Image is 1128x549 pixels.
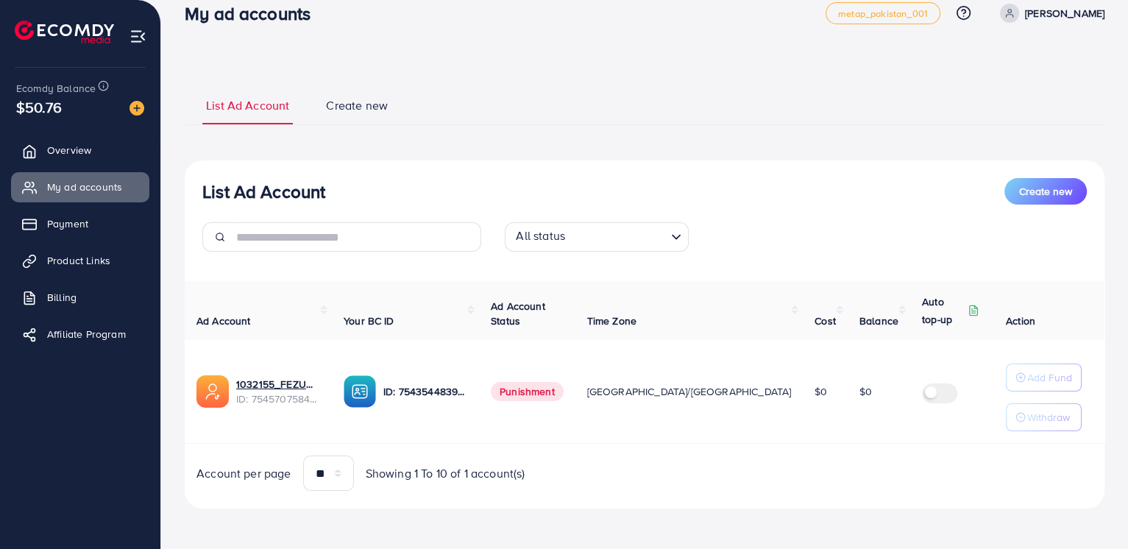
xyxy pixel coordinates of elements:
[838,9,928,18] span: metap_pakistan_001
[16,81,96,96] span: Ecomdy Balance
[922,293,965,328] p: Auto top-up
[47,143,91,157] span: Overview
[1027,369,1072,386] p: Add Fund
[16,96,62,118] span: $50.76
[1019,184,1072,199] span: Create new
[491,299,545,328] span: Ad Account Status
[236,377,320,392] a: 1032155_FEZUU_1756872097774
[196,375,229,408] img: ic-ads-acc.e4c84228.svg
[344,314,394,328] span: Your BC ID
[326,97,388,114] span: Create new
[1006,364,1082,392] button: Add Fund
[505,222,689,252] div: Search for option
[47,180,122,194] span: My ad accounts
[236,377,320,407] div: <span class='underline'>1032155_FEZUU_1756872097774</span></br>7545707584679002119
[11,319,149,349] a: Affiliate Program
[826,2,940,24] a: metap_pakistan_001
[366,465,525,482] span: Showing 1 To 10 of 1 account(s)
[1006,403,1082,431] button: Withdraw
[815,384,827,399] span: $0
[202,181,325,202] h3: List Ad Account
[47,327,126,341] span: Affiliate Program
[570,225,665,248] input: Search for option
[1004,178,1087,205] button: Create new
[1065,483,1117,538] iframe: Chat
[47,253,110,268] span: Product Links
[185,3,322,24] h3: My ad accounts
[1006,314,1035,328] span: Action
[47,290,77,305] span: Billing
[47,216,88,231] span: Payment
[11,246,149,275] a: Product Links
[196,465,291,482] span: Account per page
[130,101,144,116] img: image
[206,97,289,114] span: List Ad Account
[344,375,376,408] img: ic-ba-acc.ded83a64.svg
[587,314,636,328] span: Time Zone
[587,384,792,399] span: [GEOGRAPHIC_DATA]/[GEOGRAPHIC_DATA]
[236,392,320,406] span: ID: 7545707584679002119
[815,314,836,328] span: Cost
[994,4,1104,23] a: [PERSON_NAME]
[859,314,898,328] span: Balance
[1027,408,1070,426] p: Withdraw
[11,135,149,165] a: Overview
[491,382,564,401] span: Punishment
[11,209,149,238] a: Payment
[513,224,568,248] span: All status
[15,21,114,43] img: logo
[11,283,149,312] a: Billing
[383,383,467,400] p: ID: 7543544839472840712
[1025,4,1104,22] p: [PERSON_NAME]
[130,28,146,45] img: menu
[196,314,251,328] span: Ad Account
[859,384,872,399] span: $0
[11,172,149,202] a: My ad accounts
